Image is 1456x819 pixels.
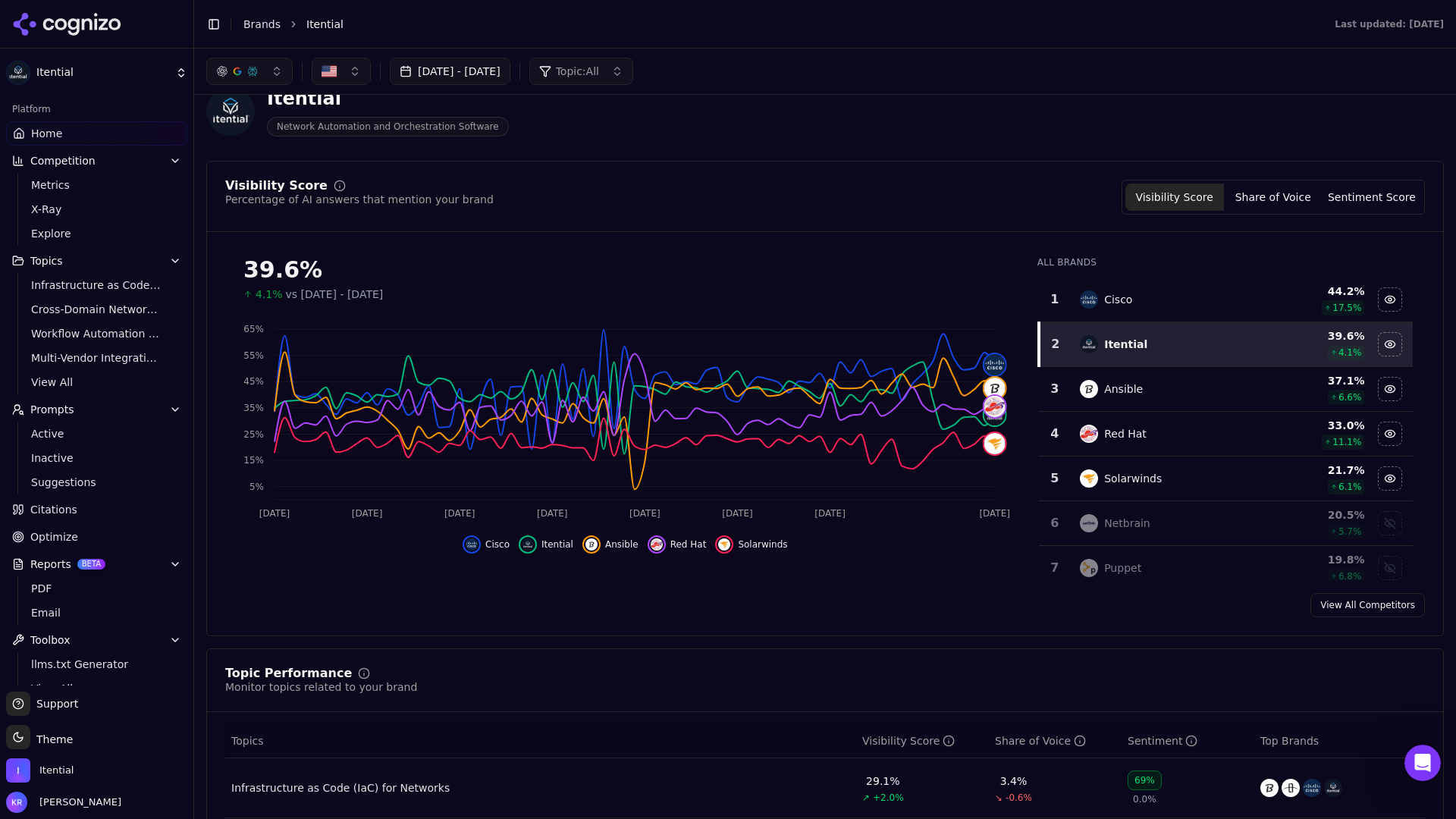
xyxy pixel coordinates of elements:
div: 29.1% [866,773,899,789]
a: Infrastructure as Code (IaC) for Networks [25,275,169,296]
tspan: 55% [243,350,264,361]
img: ansible [1260,779,1279,797]
div: Alp says… [12,340,291,615]
img: Kristen Rachels [6,792,27,813]
span: Cisco [485,538,510,551]
div: All Brands [1037,256,1413,268]
span: 4.1 % [1338,347,1362,359]
span: llms.txt Generator [31,657,163,672]
button: Hide ansible data [1378,377,1402,401]
div: Kristen says… [12,251,291,340]
span: Competition [30,153,96,168]
div: 21.7 % [1267,463,1364,478]
div: Thanks for the feedback—I’ll bring this back to my team. The first step I’d recommend is reviewin... [24,350,237,469]
button: Share of Voice [1224,184,1323,211]
span: Metrics [31,177,163,193]
img: cisco [1080,290,1098,309]
button: Topics [6,249,187,273]
span: Suggestions [31,475,163,490]
span: Inactive [31,450,163,466]
img: ansible [1080,380,1098,398]
span: Optimize [30,529,78,544]
span: 6.8 % [1338,570,1362,582]
a: View All Competitors [1310,593,1425,617]
span: View All [31,681,163,696]
tspan: [DATE] [722,508,753,519]
button: Home [237,6,266,35]
tspan: 45% [243,377,264,388]
span: +2.0% [873,792,904,804]
span: -0.6% [1006,792,1032,804]
span: 0.0% [1133,793,1156,805]
tr: 2itentialItential39.6%4.1%Hide itential data [1039,322,1413,367]
tspan: [DATE] [444,508,475,519]
div: 69% [1128,770,1162,790]
button: Hide itential data [1378,332,1402,356]
tr: 4red hatRed Hat33.0%11.1%Hide red hat data [1039,412,1413,457]
img: itential [522,538,534,551]
button: Competition [6,149,187,173]
button: Open user button [6,792,121,813]
button: Emoji picker [24,497,36,509]
img: solarwinds [1080,469,1098,488]
button: Gif picker [48,497,60,509]
button: Hide ansible data [582,535,639,554]
div: Cisco [1104,292,1132,307]
div: Share of Voice [995,733,1086,748]
tr: 7puppetPuppet19.8%6.8%Show puppet data [1039,546,1413,591]
div: 6 [1045,514,1065,532]
iframe: To enrich screen reader interactions, please activate Accessibility in Grammarly extension settings [1404,745,1441,781]
div: Topic Performance [225,667,352,679]
img: ansible [585,538,598,551]
div: Solarwinds [1104,471,1162,486]
img: Itential [6,61,30,85]
button: Send a message… [260,491,284,515]
img: solarwinds [984,433,1006,454]
div: 5 [1045,469,1065,488]
tspan: [DATE] [352,508,383,519]
tr: 5solarwindsSolarwinds21.7%6.1%Hide solarwinds data [1039,457,1413,501]
span: Multi-Vendor Integration Solutions [31,350,163,366]
div: Platform [6,97,187,121]
textarea: Message… [13,465,290,491]
button: ReportsBETA [6,552,187,576]
span: 4.1% [256,287,283,302]
button: Hide red hat data [648,535,707,554]
img: Profile image for Alp [43,8,67,33]
span: ↗ [862,792,870,804]
div: 1 [1045,290,1065,309]
span: 6.1 % [1338,481,1362,493]
span: [PERSON_NAME] [33,795,121,809]
div: 2 [1046,335,1065,353]
div: Thanks for the feedback—I’ll bring this back to my team. The first step I’d recommend is reviewin... [12,340,249,582]
span: 5.7 % [1338,526,1362,538]
tr: 3ansibleAnsible37.1%6.6%Hide ansible data [1039,367,1413,412]
div: Close [266,6,293,33]
div: Last updated: [DATE] [1335,18,1444,30]
img: ansible [984,378,1006,399]
div: 33.0 % [1267,418,1364,433]
button: Open organization switcher [6,758,74,783]
div: 39.6% [243,256,1007,284]
div: 3.4% [1000,773,1028,789]
h1: Alp [74,8,93,19]
span: Theme [30,733,73,745]
span: vs [DATE] - [DATE] [286,287,384,302]
div: Ansible [1104,381,1143,397]
div: Red Hat [1104,426,1147,441]
div: Visibility Score [225,180,328,192]
a: Home [6,121,187,146]
span: Active [31,426,163,441]
span: 17.5 % [1332,302,1361,314]
span: Topic: All [556,64,599,79]
div: Puppet [1104,560,1141,576]
img: netbrain [1080,514,1098,532]
img: United States [322,64,337,79]
tspan: [DATE] [537,508,568,519]
tspan: [DATE] [979,508,1010,519]
span: Itential [306,17,344,32]
div: Netbrain [1104,516,1150,531]
img: cisco [984,354,1006,375]
button: Upload attachment [72,497,84,509]
tr: 1ciscoCisco44.2%17.5%Hide cisco data [1039,278,1413,322]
